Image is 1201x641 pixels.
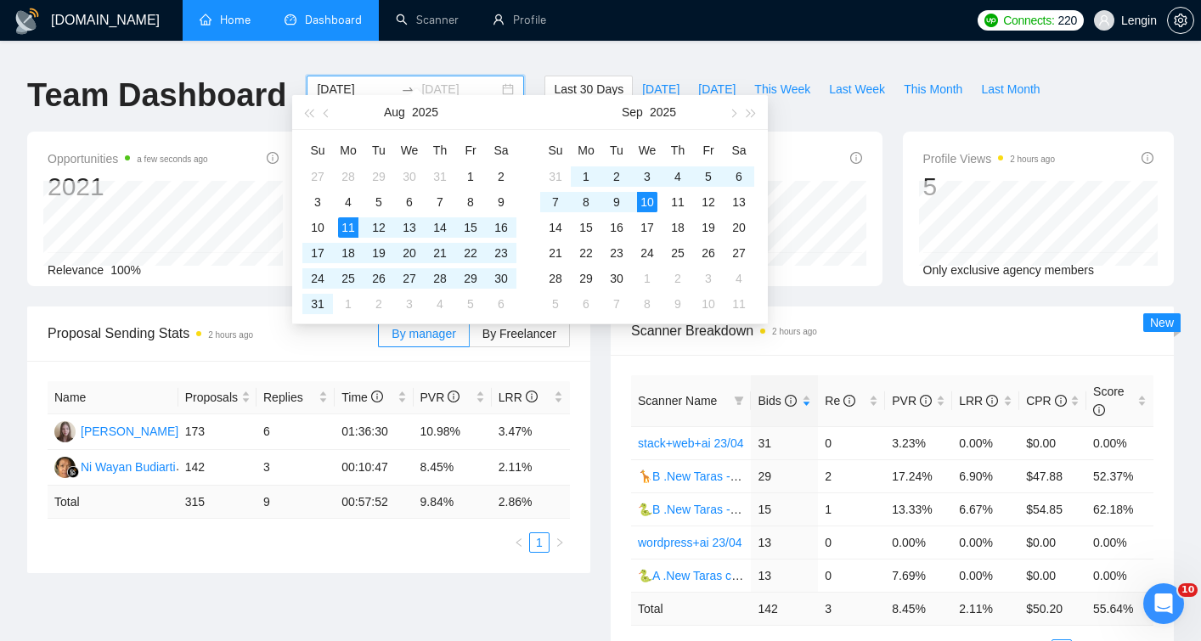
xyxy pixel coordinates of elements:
[369,243,389,263] div: 19
[425,291,455,317] td: 2025-09-04
[638,436,744,450] a: stack+web+ai 23/04
[923,171,1056,203] div: 5
[632,164,663,189] td: 2025-09-03
[540,266,571,291] td: 2025-09-28
[430,243,450,263] div: 21
[338,217,358,238] div: 11
[1010,155,1055,164] time: 2 hours ago
[642,80,679,98] span: [DATE]
[1178,583,1198,597] span: 10
[972,76,1049,103] button: Last Month
[48,149,208,169] span: Opportunities
[632,240,663,266] td: 2025-09-24
[540,240,571,266] td: 2025-09-21
[698,80,736,98] span: [DATE]
[668,268,688,289] div: 2
[920,395,932,407] span: info-circle
[364,164,394,189] td: 2025-07-29
[751,426,818,459] td: 31
[571,240,601,266] td: 2025-09-22
[576,243,596,263] div: 22
[178,414,257,450] td: 173
[986,395,998,407] span: info-circle
[499,391,538,404] span: LRR
[333,240,364,266] td: 2025-08-18
[668,294,688,314] div: 9
[545,217,566,238] div: 14
[54,421,76,442] img: NB
[698,166,719,187] div: 5
[425,215,455,240] td: 2025-08-14
[371,391,383,402] span: info-circle
[638,536,742,549] a: wordpress+ai 23/04
[369,268,389,289] div: 26
[663,137,693,164] th: Th
[959,394,998,408] span: LRR
[632,215,663,240] td: 2025-09-17
[48,263,104,277] span: Relevance
[401,82,414,96] span: swap-right
[460,192,481,212] div: 8
[820,76,894,103] button: Last Week
[335,450,413,486] td: 00:10:47
[455,291,486,317] td: 2025-09-05
[486,266,516,291] td: 2025-08-30
[984,14,998,27] img: upwork-logo.png
[333,189,364,215] td: 2025-08-04
[698,217,719,238] div: 19
[425,266,455,291] td: 2025-08-28
[178,450,257,486] td: 142
[606,192,627,212] div: 9
[486,164,516,189] td: 2025-08-02
[571,137,601,164] th: Mo
[530,533,549,552] a: 1
[545,294,566,314] div: 5
[698,268,719,289] div: 3
[576,217,596,238] div: 15
[364,215,394,240] td: 2025-08-12
[601,240,632,266] td: 2025-09-23
[394,189,425,215] td: 2025-08-06
[414,450,492,486] td: 8.45%
[540,189,571,215] td: 2025-09-07
[724,240,754,266] td: 2025-09-27
[263,388,315,407] span: Replies
[396,13,459,27] a: searchScanner
[632,137,663,164] th: We
[1055,395,1067,407] span: info-circle
[421,80,499,98] input: End date
[307,294,328,314] div: 31
[335,414,413,450] td: 01:36:30
[1019,426,1086,459] td: $0.00
[420,391,460,404] span: PVR
[729,217,749,238] div: 20
[663,164,693,189] td: 2025-09-04
[843,395,855,407] span: info-circle
[455,215,486,240] td: 2025-08-15
[576,166,596,187] div: 1
[724,291,754,317] td: 2025-10-11
[394,240,425,266] td: 2025-08-20
[892,394,932,408] span: PVR
[724,266,754,291] td: 2025-10-04
[369,166,389,187] div: 29
[1086,426,1153,459] td: 0.00%
[369,294,389,314] div: 2
[486,189,516,215] td: 2025-08-09
[571,164,601,189] td: 2025-09-01
[1098,14,1110,26] span: user
[544,76,633,103] button: Last 30 Days
[693,291,724,317] td: 2025-10-10
[341,391,382,404] span: Time
[364,291,394,317] td: 2025-09-02
[364,137,394,164] th: Tu
[729,166,749,187] div: 6
[394,215,425,240] td: 2025-08-13
[486,291,516,317] td: 2025-09-06
[54,457,76,478] img: NW
[601,137,632,164] th: Tu
[394,266,425,291] td: 2025-08-27
[492,414,570,450] td: 3.47%
[307,192,328,212] div: 3
[460,294,481,314] div: 5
